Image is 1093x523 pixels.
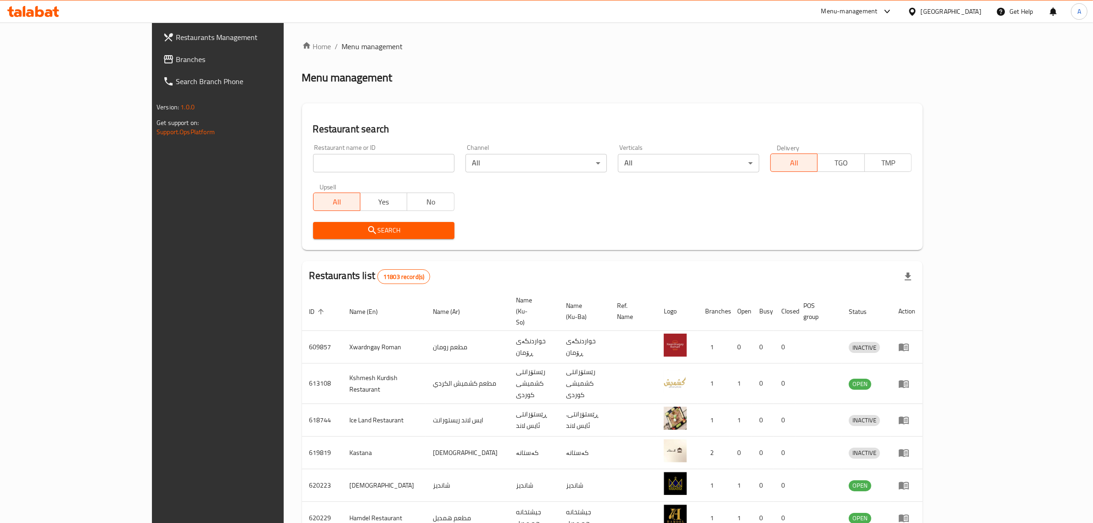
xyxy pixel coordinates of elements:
[157,101,179,113] span: Version:
[897,266,919,288] div: Export file
[849,448,880,459] div: INACTIVE
[698,292,730,331] th: Branches
[313,193,360,211] button: All
[309,306,327,317] span: ID
[898,341,915,352] div: Menu
[342,404,426,437] td: Ice Land Restaurant
[559,469,610,502] td: شانديز
[516,295,548,328] span: Name (Ku-So)
[335,41,338,52] li: /
[730,292,752,331] th: Open
[509,469,559,502] td: شانديز
[313,222,454,239] button: Search
[378,273,430,281] span: 11803 record(s)
[664,472,687,495] img: Shandiz
[342,469,426,502] td: [DEMOGRAPHIC_DATA]
[774,404,796,437] td: 0
[156,48,335,70] a: Branches
[730,404,752,437] td: 1
[313,154,454,172] input: Search for restaurant name or ID..
[774,469,796,502] td: 0
[752,292,774,331] th: Busy
[698,469,730,502] td: 1
[559,331,610,364] td: خواردنگەی ڕۆمان
[156,26,335,48] a: Restaurants Management
[774,292,796,331] th: Closed
[777,144,800,151] label: Delivery
[426,404,509,437] td: ايس لاند ريستورانت
[509,437,559,469] td: کەستانە
[664,439,687,462] img: Kastana
[407,193,454,211] button: No
[774,331,796,364] td: 0
[309,269,431,284] h2: Restaurants list
[350,306,390,317] span: Name (En)
[411,195,450,209] span: No
[364,195,404,209] span: Yes
[342,331,426,364] td: Xwardngay Roman
[891,292,923,331] th: Action
[752,331,774,364] td: 0
[774,364,796,404] td: 0
[774,437,796,469] td: 0
[869,156,908,170] span: TMP
[898,378,915,389] div: Menu
[817,153,864,172] button: TGO
[730,331,752,364] td: 0
[157,117,199,129] span: Get support on:
[803,300,830,322] span: POS group
[698,437,730,469] td: 2
[656,292,698,331] th: Logo
[774,156,814,170] span: All
[509,331,559,364] td: خواردنگەی ڕۆمان
[730,469,752,502] td: 1
[180,101,195,113] span: 1.0.0
[559,364,610,404] td: رێستۆرانتی کشمیشى كوردى
[849,306,879,317] span: Status
[559,437,610,469] td: کەستانە
[698,404,730,437] td: 1
[898,447,915,458] div: Menu
[898,415,915,426] div: Menu
[176,32,327,43] span: Restaurants Management
[864,153,912,172] button: TMP
[617,300,645,322] span: Ref. Name
[752,469,774,502] td: 0
[320,225,447,236] span: Search
[377,269,430,284] div: Total records count
[566,300,599,322] span: Name (Ku-Ba)
[509,404,559,437] td: ڕێستۆرانتی ئایس لاند
[157,126,215,138] a: Support.OpsPlatform
[360,193,407,211] button: Yes
[821,6,878,17] div: Menu-management
[849,415,880,426] div: INACTIVE
[156,70,335,92] a: Search Branch Phone
[319,183,336,190] label: Upsell
[664,334,687,357] img: Xwardngay Roman
[433,306,472,317] span: Name (Ar)
[730,437,752,469] td: 0
[821,156,861,170] span: TGO
[342,437,426,469] td: Kastana
[849,342,880,353] span: INACTIVE
[664,370,687,393] img: Kshmesh Kurdish Restaurant
[176,54,327,65] span: Branches
[849,415,880,426] span: INACTIVE
[426,331,509,364] td: مطعم رومان
[342,41,403,52] span: Menu management
[898,480,915,491] div: Menu
[921,6,981,17] div: [GEOGRAPHIC_DATA]
[426,364,509,404] td: مطعم كشميش الكردي
[849,480,871,491] div: OPEN
[313,122,912,136] h2: Restaurant search
[509,364,559,404] td: رێستۆرانتی کشمیشى كوردى
[849,480,871,491] span: OPEN
[698,331,730,364] td: 1
[559,404,610,437] td: .ڕێستۆرانتی ئایس لاند
[849,379,871,389] span: OPEN
[752,404,774,437] td: 0
[770,153,818,172] button: All
[1077,6,1081,17] span: A
[302,70,392,85] h2: Menu management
